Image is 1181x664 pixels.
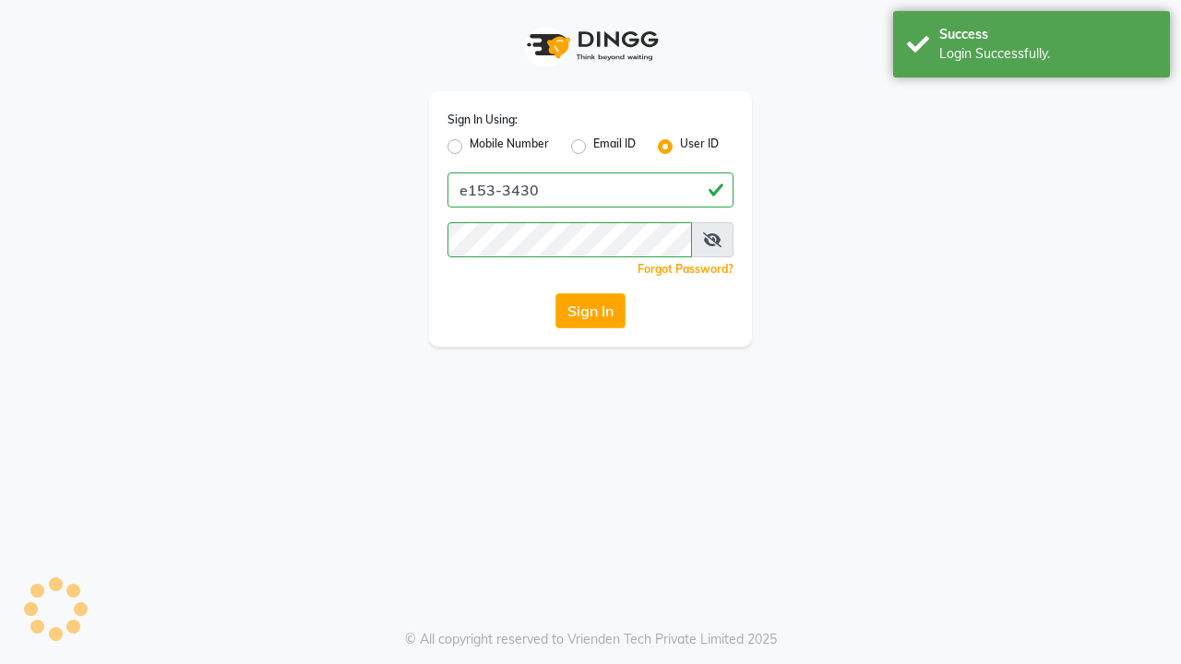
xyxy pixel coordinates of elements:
[638,262,734,276] a: Forgot Password?
[470,136,549,158] label: Mobile Number
[447,222,692,257] input: Username
[517,18,664,73] img: logo1.svg
[939,44,1156,64] div: Login Successfully.
[593,136,636,158] label: Email ID
[939,25,1156,44] div: Success
[555,293,626,328] button: Sign In
[447,172,734,207] input: Username
[680,136,719,158] label: User ID
[447,112,518,128] label: Sign In Using:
